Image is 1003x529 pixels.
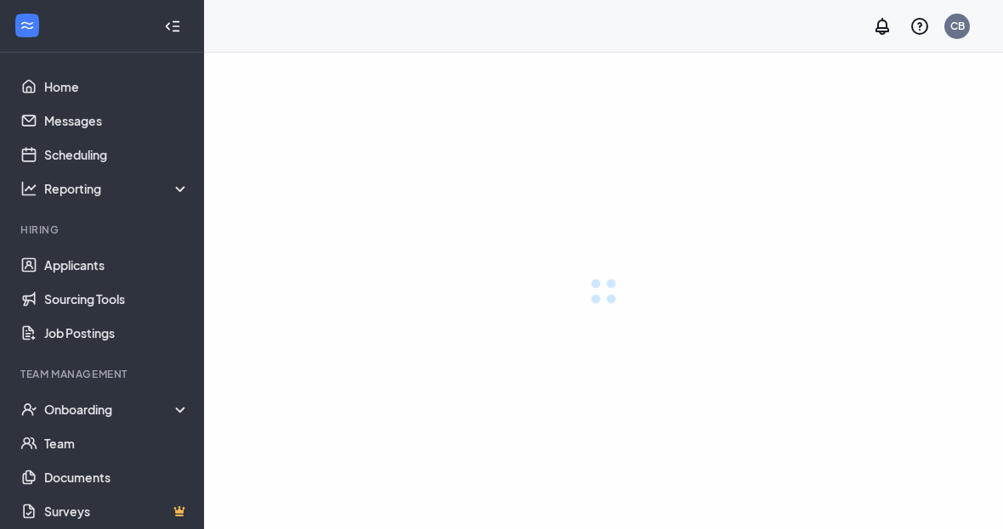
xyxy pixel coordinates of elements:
[872,16,892,37] svg: Notifications
[20,401,37,418] svg: UserCheck
[909,16,930,37] svg: QuestionInfo
[44,282,190,316] a: Sourcing Tools
[44,401,190,418] div: Onboarding
[164,18,181,35] svg: Collapse
[20,222,186,237] div: Hiring
[44,70,190,104] a: Home
[20,367,186,381] div: Team Management
[44,138,190,172] a: Scheduling
[44,248,190,282] a: Applicants
[950,19,965,33] div: CB
[44,460,190,494] a: Documents
[44,316,190,350] a: Job Postings
[44,180,190,197] div: Reporting
[44,104,190,138] a: Messages
[44,494,190,528] a: SurveysCrown
[19,17,36,34] svg: WorkstreamLogo
[44,426,190,460] a: Team
[20,180,37,197] svg: Analysis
